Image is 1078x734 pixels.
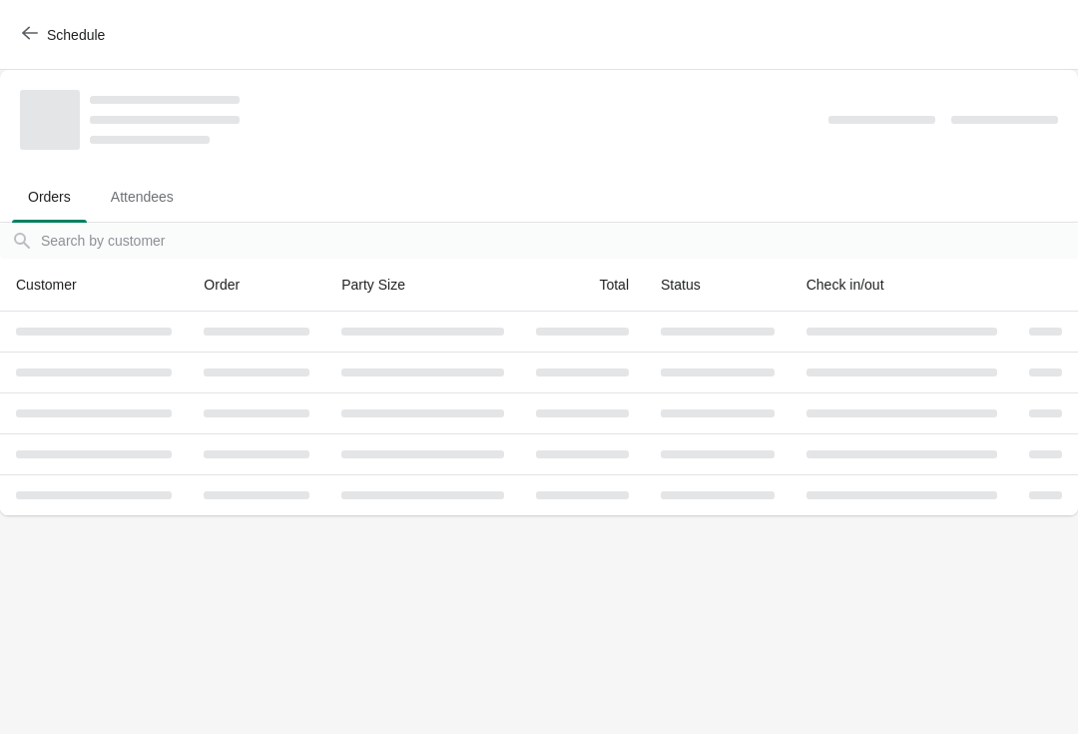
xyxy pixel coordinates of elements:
[188,259,325,312] th: Order
[791,259,1013,312] th: Check in/out
[645,259,791,312] th: Status
[325,259,520,312] th: Party Size
[520,259,645,312] th: Total
[40,223,1078,259] input: Search by customer
[95,179,190,215] span: Attendees
[12,179,87,215] span: Orders
[47,27,105,43] span: Schedule
[10,17,121,53] button: Schedule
